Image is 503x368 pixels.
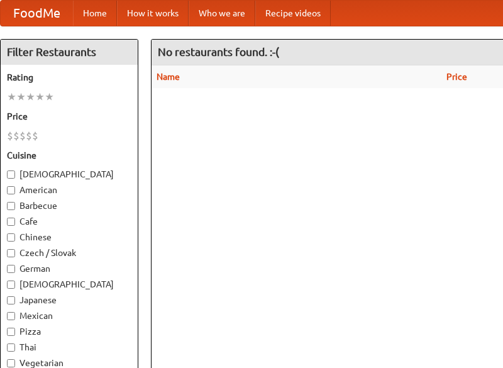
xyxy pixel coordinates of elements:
li: ★ [26,90,35,104]
label: Thai [7,341,131,354]
label: Japanese [7,294,131,306]
h5: Price [7,110,131,123]
input: American [7,186,15,194]
li: $ [26,129,32,143]
label: Pizza [7,325,131,338]
li: $ [7,129,13,143]
input: Thai [7,343,15,352]
label: American [7,184,131,196]
input: [DEMOGRAPHIC_DATA] [7,170,15,179]
a: Price [446,72,467,82]
ng-pluralize: No restaurants found. :-( [158,46,279,58]
input: [DEMOGRAPHIC_DATA] [7,281,15,289]
a: FoodMe [1,1,73,26]
a: How it works [117,1,189,26]
li: $ [13,129,19,143]
label: [DEMOGRAPHIC_DATA] [7,278,131,291]
label: Chinese [7,231,131,243]
li: ★ [7,90,16,104]
label: Mexican [7,309,131,322]
li: ★ [45,90,54,104]
a: Home [73,1,117,26]
input: Mexican [7,312,15,320]
label: Cafe [7,215,131,228]
li: $ [32,129,38,143]
h4: Filter Restaurants [1,40,138,65]
label: Czech / Slovak [7,247,131,259]
li: $ [19,129,26,143]
li: ★ [35,90,45,104]
label: Barbecue [7,199,131,212]
a: Recipe videos [255,1,331,26]
input: Japanese [7,296,15,304]
h5: Rating [7,71,131,84]
input: Czech / Slovak [7,249,15,257]
a: Name [157,72,180,82]
a: Who we are [189,1,255,26]
label: [DEMOGRAPHIC_DATA] [7,168,131,181]
li: ★ [16,90,26,104]
input: Vegetarian [7,359,15,367]
input: Barbecue [7,202,15,210]
label: German [7,262,131,275]
input: Cafe [7,218,15,226]
input: Chinese [7,233,15,242]
input: Pizza [7,328,15,336]
h5: Cuisine [7,149,131,162]
input: German [7,265,15,273]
